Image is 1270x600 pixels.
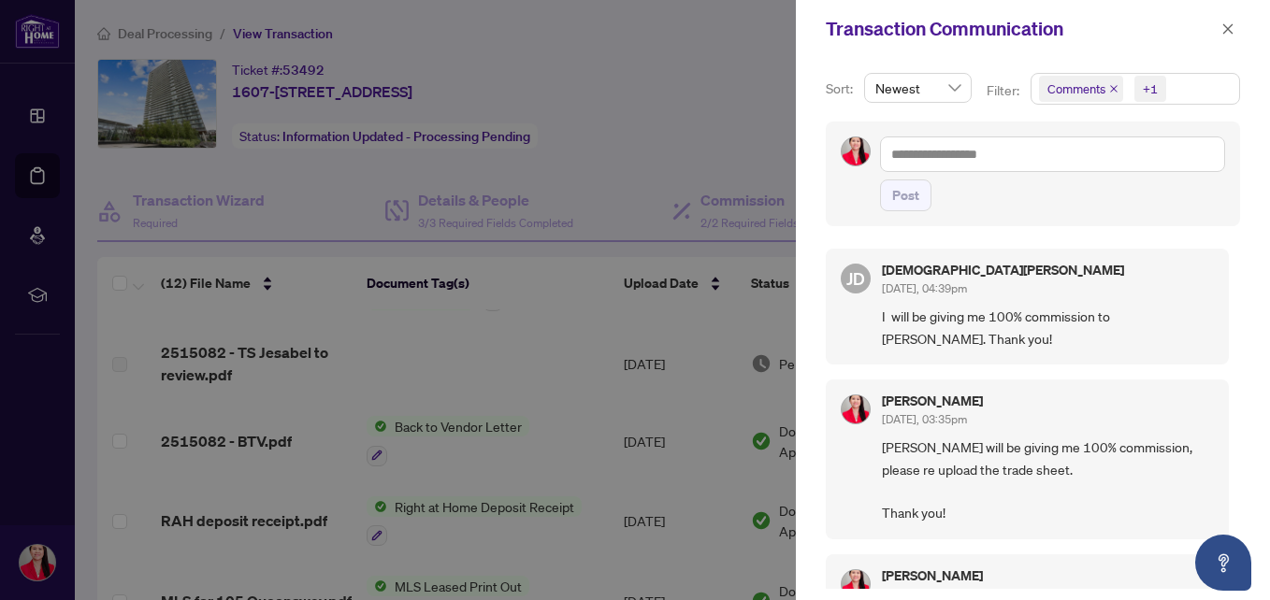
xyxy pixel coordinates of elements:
[882,264,1124,277] h5: [DEMOGRAPHIC_DATA][PERSON_NAME]
[1109,84,1118,93] span: close
[1143,79,1158,98] div: +1
[987,80,1022,101] p: Filter:
[1039,76,1123,102] span: Comments
[826,79,857,99] p: Sort:
[1221,22,1234,36] span: close
[842,395,870,423] img: Profile Icon
[842,570,870,598] img: Profile Icon
[875,74,960,102] span: Newest
[882,306,1214,350] span: I will be giving me 100% commission to [PERSON_NAME]. Thank you!
[882,394,983,407] h5: [PERSON_NAME]
[882,569,983,582] h5: [PERSON_NAME]
[1047,79,1105,98] span: Comments
[842,137,870,165] img: Profile Icon
[882,281,967,295] span: [DATE], 04:39pm
[846,265,865,292] span: JD
[1195,535,1251,591] button: Open asap
[882,412,967,426] span: [DATE], 03:35pm
[880,179,931,211] button: Post
[826,15,1216,43] div: Transaction Communication
[882,436,1214,524] span: [PERSON_NAME] will be giving me 100% commission, please re upload the trade sheet. Thank you!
